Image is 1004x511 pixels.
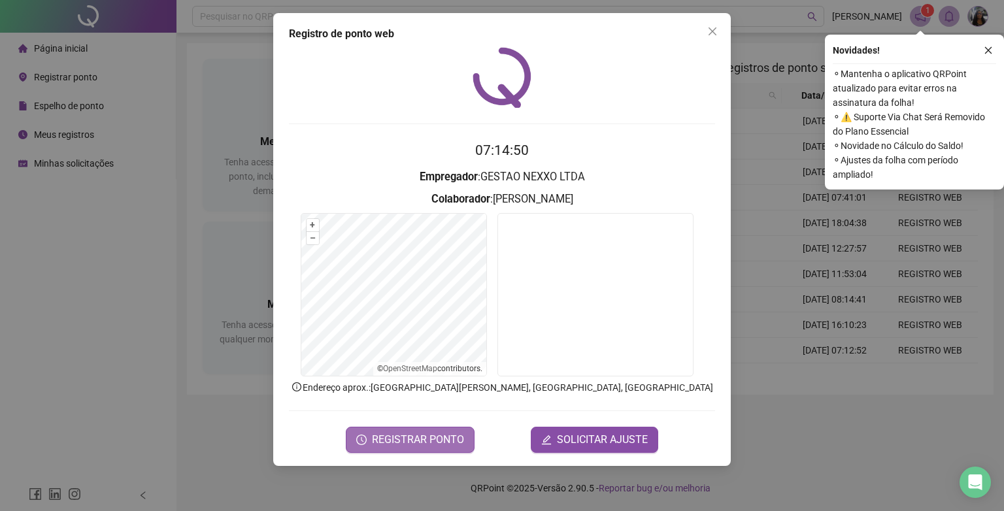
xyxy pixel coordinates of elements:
[346,427,475,453] button: REGISTRAR PONTO
[372,432,464,448] span: REGISTRAR PONTO
[473,47,531,108] img: QRPoint
[420,171,478,183] strong: Empregador
[833,67,996,110] span: ⚬ Mantenha o aplicativo QRPoint atualizado para evitar erros na assinatura da folha!
[291,381,303,393] span: info-circle
[377,364,482,373] li: © contributors.
[431,193,490,205] strong: Colaborador
[707,26,718,37] span: close
[475,142,529,158] time: 07:14:50
[289,191,715,208] h3: : [PERSON_NAME]
[984,46,993,55] span: close
[557,432,648,448] span: SOLICITAR AJUSTE
[307,232,319,244] button: –
[307,219,319,231] button: +
[833,139,996,153] span: ⚬ Novidade no Cálculo do Saldo!
[833,43,880,58] span: Novidades !
[960,467,991,498] div: Open Intercom Messenger
[702,21,723,42] button: Close
[289,169,715,186] h3: : GESTAO NEXXO LTDA
[833,153,996,182] span: ⚬ Ajustes da folha com período ampliado!
[531,427,658,453] button: editSOLICITAR AJUSTE
[356,435,367,445] span: clock-circle
[833,110,996,139] span: ⚬ ⚠️ Suporte Via Chat Será Removido do Plano Essencial
[541,435,552,445] span: edit
[383,364,437,373] a: OpenStreetMap
[289,380,715,395] p: Endereço aprox. : [GEOGRAPHIC_DATA][PERSON_NAME], [GEOGRAPHIC_DATA], [GEOGRAPHIC_DATA]
[289,26,715,42] div: Registro de ponto web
